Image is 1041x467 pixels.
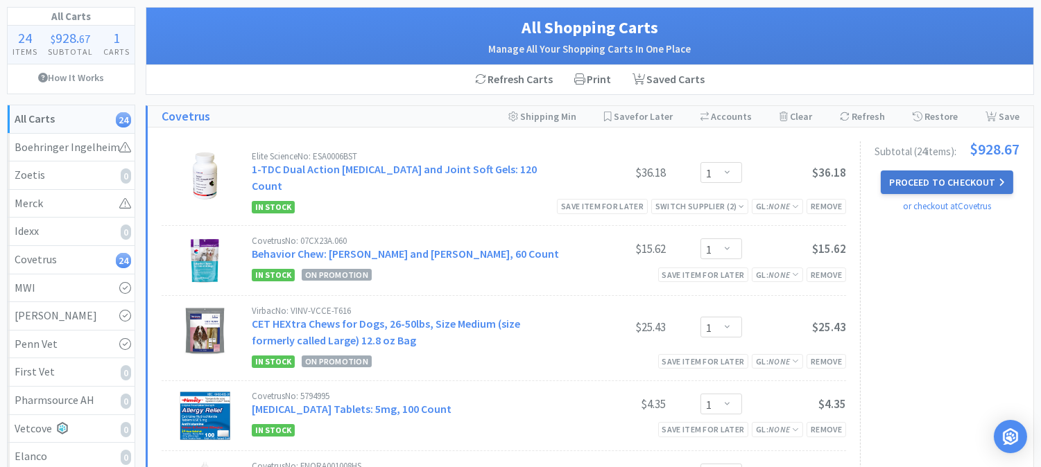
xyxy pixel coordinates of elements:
a: Penn Vet [8,331,135,359]
i: 0 [121,365,131,380]
h1: All Carts [8,8,135,26]
button: Proceed to Checkout [881,170,1013,194]
div: $25.43 [562,319,666,335]
div: Vetcove [15,420,128,438]
span: In Stock [252,201,295,213]
div: Save item for later [658,354,749,369]
span: In Stock [252,424,295,437]
i: 24 [116,112,131,127]
a: First Vet0 [8,358,135,387]
i: None [768,270,790,280]
div: Remove [807,267,846,282]
a: All Carts24 [8,105,135,134]
span: $36.18 [812,165,846,180]
div: MWI [15,279,128,297]
img: e5c56a3943ce40cb8eec92706e6655c3_593045.png [184,306,226,355]
a: CET HEXtra Chews for Dogs, 26-50lbs, Size Medium (size formerly called Large) 12.8 oz Bag [252,317,520,347]
span: On Promotion [302,355,372,367]
div: Idexx [15,222,128,240]
a: Zoetis0 [8,161,135,190]
div: Zoetis [15,166,128,184]
div: Shipping Min [508,106,576,127]
div: Covetrus No: 5794995 [252,391,562,400]
a: or checkout at Covetrus [903,200,991,212]
div: Remove [807,422,846,437]
img: 6c4bf1dac7cc4cc78d576738df6aa03b_39305.png [192,152,218,200]
i: 0 [121,168,131,184]
a: Boehringer Ingelheim [8,134,135,162]
a: How It Works [8,64,135,91]
span: $4.35 [818,396,846,412]
div: $4.35 [562,396,666,412]
div: Penn Vet [15,335,128,353]
a: Saved Carts [622,65,716,94]
i: 0 [121,224,131,240]
div: Merck [15,195,128,213]
span: GL: [756,424,799,434]
a: Covetrus24 [8,246,135,274]
img: f3b07d41259240ef88871485d4bd480a_511452.png [180,391,230,440]
a: Merck [8,190,135,218]
div: Subtotal ( 24 item s ): [875,141,1020,157]
div: Print [564,65,622,94]
div: Restore [913,106,958,127]
div: Remove [807,199,846,213]
i: 24 [116,253,131,268]
a: Vetcove0 [8,415,135,443]
h1: All Shopping Carts [160,15,1020,41]
i: 0 [121,450,131,465]
a: Covetrus [162,107,210,127]
div: Save item for later [557,199,648,213]
div: $15.62 [562,240,666,257]
div: First Vet [15,363,128,381]
a: Behavior Chew: [PERSON_NAME] and [PERSON_NAME], 60 Count [252,247,559,261]
div: Pharmsource AH [15,391,128,409]
a: [PERSON_NAME] [8,302,135,331]
h4: Carts [98,45,135,58]
span: 1 [113,29,120,46]
div: Clear [780,106,812,127]
div: Remove [807,354,846,369]
span: GL: [756,201,799,211]
div: [PERSON_NAME] [15,307,128,325]
span: $928.67 [970,141,1020,157]
span: 24 [18,29,32,46]
div: Save item for later [658,267,749,282]
img: 681b1b4e6b9343e5b852ff4c99cff639_515938.png [179,236,231,285]
div: Elite Science No: ESA0006BST [252,152,562,161]
span: GL: [756,270,799,280]
span: 67 [79,32,90,46]
div: Virbac No: VINV-VCCE-T616 [252,306,562,315]
span: GL: [756,356,799,367]
div: Refresh Carts [465,65,564,94]
div: . [43,31,98,45]
div: Boehringer Ingelheim [15,139,128,157]
h2: Manage All Your Shopping Carts In One Place [160,41,1020,58]
span: In Stock [252,355,295,368]
div: Elanco [15,448,128,466]
i: None [768,201,790,211]
a: Idexx0 [8,218,135,246]
div: Refresh [840,106,885,127]
strong: All Carts [15,112,55,125]
span: $15.62 [812,241,846,256]
i: 0 [121,394,131,409]
i: None [768,424,790,434]
div: Switch Supplier ( 2 ) [655,200,744,213]
a: MWI [8,274,135,303]
i: 0 [121,422,131,437]
a: Pharmsource AH0 [8,387,135,415]
span: Save for Later [614,110,673,123]
span: In Stock [252,269,295,281]
div: Open Intercom Messenger [994,420,1027,453]
span: 928 [55,29,76,46]
span: $ [51,32,55,46]
h4: Subtotal [43,45,98,58]
span: On Promotion [302,269,372,281]
h4: Items [8,45,43,58]
div: Save [986,106,1020,127]
i: None [768,356,790,367]
a: 1-TDC Dual Action [MEDICAL_DATA] and Joint Soft Gels: 120 Count [252,162,537,193]
a: [MEDICAL_DATA] Tablets: 5mg, 100 Count [252,402,451,416]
